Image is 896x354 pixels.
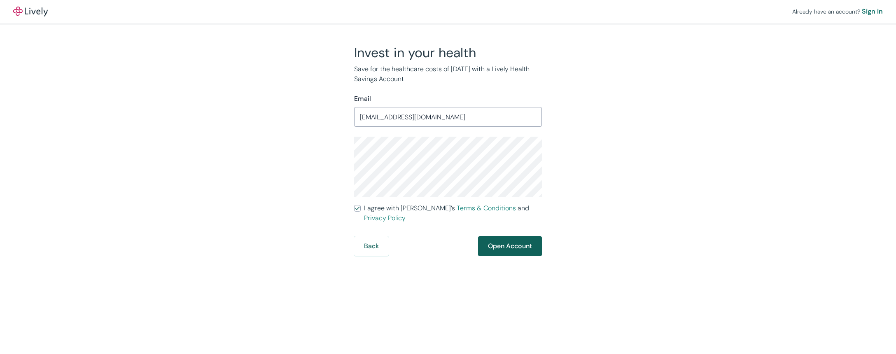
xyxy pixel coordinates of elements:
button: Open Account [478,236,542,256]
a: Sign in [862,7,883,16]
button: Back [354,236,389,256]
div: Already have an account? [792,7,883,16]
a: Terms & Conditions [457,204,516,212]
a: LivelyLively [13,7,48,16]
span: I agree with [PERSON_NAME]’s and [364,203,542,223]
label: Email [354,94,371,104]
h2: Invest in your health [354,44,542,61]
img: Lively [13,7,48,16]
a: Privacy Policy [364,214,406,222]
p: Save for the healthcare costs of [DATE] with a Lively Health Savings Account [354,64,542,84]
